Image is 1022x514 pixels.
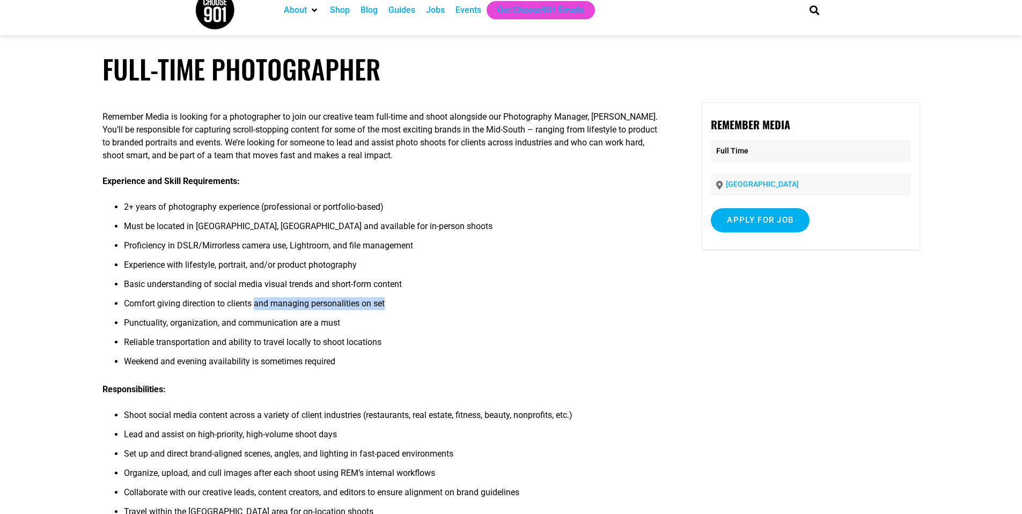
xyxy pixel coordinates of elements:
a: Get Choose901 Emails [497,4,584,17]
li: Comfort giving direction to clients and managing personalities on set [124,297,661,317]
li: Must be located in [GEOGRAPHIC_DATA], [GEOGRAPHIC_DATA] and available for in-person shoots [124,220,661,239]
li: Shoot social media content across a variety of client industries (restaurants, real estate, fitne... [124,409,661,428]
strong: Experience and Skill Requirements: [102,176,240,186]
div: Search [805,1,823,19]
li: Basic understanding of social media visual trends and short-form content [124,278,661,297]
a: Events [455,4,481,17]
input: Apply for job [711,208,810,232]
p: Remember Media is looking for a photographer to join our creative team full-time and shoot alongs... [102,111,661,162]
li: Proficiency in DSLR/Mirrorless camera use, Lightroom, and file management [124,239,661,259]
li: Organize, upload, and cull images after each shoot using REM’s internal workflows [124,467,661,486]
p: Full Time [711,140,910,162]
a: Guides [388,4,415,17]
li: Weekend and evening availability is sometimes required [124,355,661,375]
nav: Main nav [278,1,791,19]
h1: Full-Time Photographer [102,53,920,85]
a: Shop [330,4,350,17]
li: Collaborate with our creative leads, content creators, and editors to ensure alignment on brand g... [124,486,661,505]
li: Punctuality, organization, and communication are a must [124,317,661,336]
strong: Responsibilities: [102,384,166,394]
strong: Remember Media [711,116,790,133]
div: About [278,1,325,19]
a: Blog [361,4,378,17]
li: Experience with lifestyle, portrait, and/or product photography [124,259,661,278]
li: 2+ years of photography experience (professional or portfolio-based) [124,201,661,220]
a: [GEOGRAPHIC_DATA] [726,180,799,188]
li: Set up and direct brand-aligned scenes, angles, and lighting in fast-paced environments [124,447,661,467]
a: Jobs [426,4,445,17]
li: Lead and assist on high-priority, high-volume shoot days [124,428,661,447]
a: About [284,4,307,17]
li: Reliable transportation and ability to travel locally to shoot locations [124,336,661,355]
